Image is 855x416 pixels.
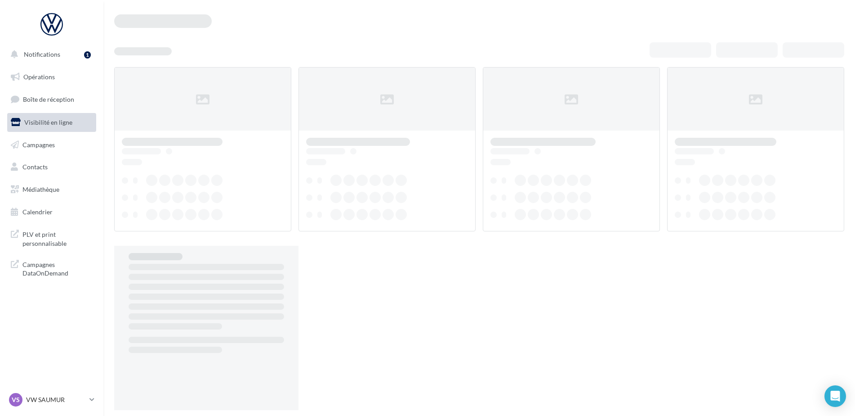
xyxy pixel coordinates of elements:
button: Notifications 1 [5,45,94,64]
a: Campagnes DataOnDemand [5,255,98,281]
span: Visibilité en ligne [24,118,72,126]
a: PLV et print personnalisable [5,225,98,251]
div: Open Intercom Messenger [824,385,846,407]
span: Opérations [23,73,55,81]
span: PLV et print personnalisable [22,228,93,248]
p: VW SAUMUR [26,395,86,404]
span: Campagnes DataOnDemand [22,258,93,278]
span: Campagnes [22,140,55,148]
span: Médiathèque [22,185,59,193]
a: Campagnes [5,136,98,154]
span: Calendrier [22,208,53,216]
span: VS [12,395,20,404]
span: Notifications [24,50,60,58]
span: Contacts [22,163,48,171]
span: Boîte de réception [23,95,74,103]
div: 1 [84,51,91,59]
a: VS VW SAUMUR [7,391,96,408]
a: Opérations [5,68,98,86]
a: Médiathèque [5,180,98,199]
a: Contacts [5,158,98,176]
a: Calendrier [5,203,98,222]
a: Visibilité en ligne [5,113,98,132]
a: Boîte de réception [5,90,98,109]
